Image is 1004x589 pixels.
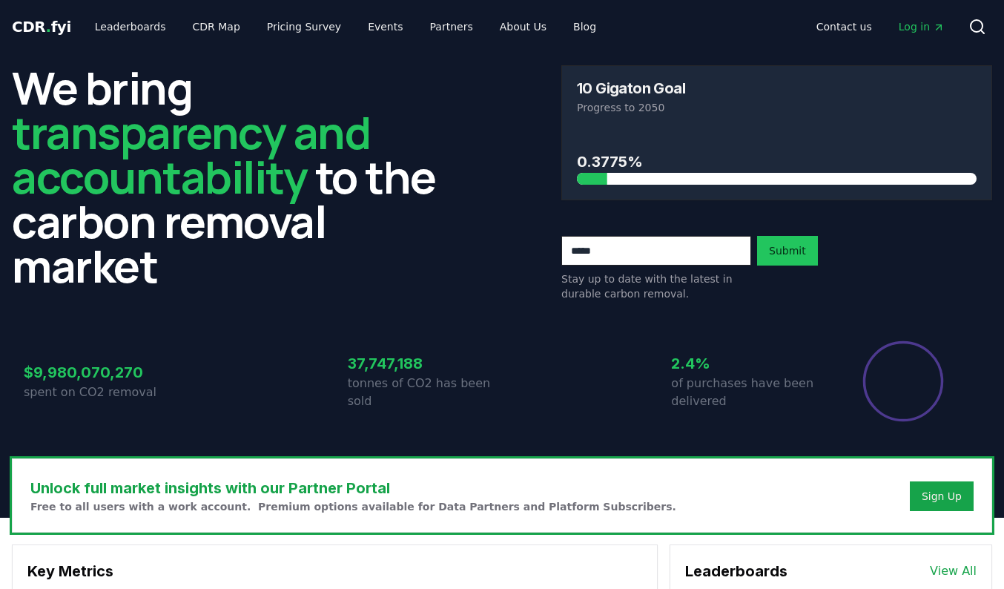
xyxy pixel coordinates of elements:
[561,13,608,40] a: Blog
[488,13,558,40] a: About Us
[922,489,962,504] a: Sign Up
[83,13,608,40] nav: Main
[30,499,676,514] p: Free to all users with a work account. Premium options available for Data Partners and Platform S...
[862,340,945,423] div: Percentage of sales delivered
[671,352,825,375] h3: 2.4%
[12,16,71,37] a: CDR.fyi
[805,13,884,40] a: Contact us
[561,272,751,301] p: Stay up to date with the latest in durable carbon removal.
[181,13,252,40] a: CDR Map
[12,102,370,207] span: transparency and accountability
[685,560,787,582] h3: Leaderboards
[83,13,178,40] a: Leaderboards
[577,81,685,96] h3: 10 Gigaton Goal
[24,361,178,384] h3: $9,980,070,270
[910,481,974,511] button: Sign Up
[12,18,71,36] span: CDR fyi
[12,65,443,288] h2: We bring to the carbon removal market
[805,13,957,40] nav: Main
[671,375,825,410] p: of purchases have been delivered
[348,352,502,375] h3: 37,747,188
[757,236,818,266] button: Submit
[24,384,178,401] p: spent on CO2 removal
[348,375,502,410] p: tonnes of CO2 has been sold
[887,13,957,40] a: Log in
[899,19,945,34] span: Log in
[930,562,977,580] a: View All
[418,13,485,40] a: Partners
[46,18,51,36] span: .
[577,100,977,115] p: Progress to 2050
[577,151,977,173] h3: 0.3775%
[27,560,642,582] h3: Key Metrics
[30,477,676,499] h3: Unlock full market insights with our Partner Portal
[255,13,353,40] a: Pricing Survey
[356,13,415,40] a: Events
